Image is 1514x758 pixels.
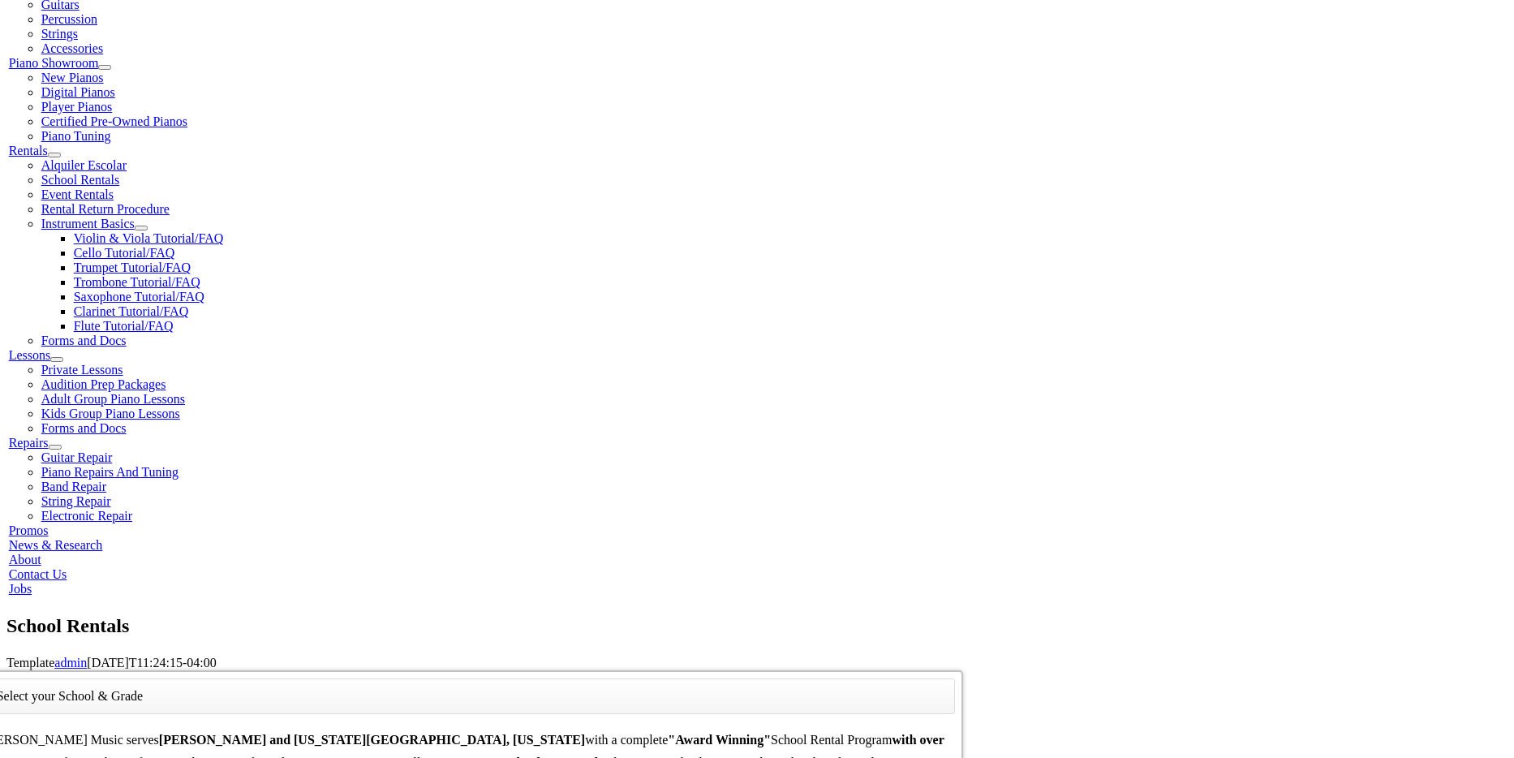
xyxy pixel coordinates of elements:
[41,202,170,216] a: Rental Return Procedure
[41,217,135,230] a: Instrument Basics
[41,41,103,55] a: Accessories
[74,261,191,274] a: Trumpet Tutorial/FAQ
[41,450,113,464] a: Guitar Repair
[48,153,61,157] button: Open submenu of Rentals
[9,567,67,581] a: Contact Us
[74,275,200,289] a: Trombone Tutorial/FAQ
[9,144,48,157] a: Rentals
[41,421,127,435] a: Forms and Docs
[41,173,119,187] a: School Rentals
[41,494,111,508] a: String Repair
[74,246,175,260] a: Cello Tutorial/FAQ
[41,392,185,406] a: Adult Group Piano Lessons
[9,553,41,566] a: About
[41,71,104,84] a: New Pianos
[74,231,224,245] a: Violin & Viola Tutorial/FAQ
[9,56,99,70] a: Piano Showroom
[9,538,103,552] a: News & Research
[74,319,174,333] a: Flute Tutorial/FAQ
[87,656,216,670] span: [DATE]T11:24:15-04:00
[9,436,49,450] a: Repairs
[74,290,204,304] a: Saxophone Tutorial/FAQ
[41,363,123,377] a: Private Lessons
[41,129,111,143] a: Piano Tuning
[41,407,180,420] a: Kids Group Piano Lessons
[9,348,51,362] a: Lessons
[49,445,62,450] button: Open submenu of Repairs
[41,114,187,128] a: Certified Pre-Owned Pianos
[54,656,87,670] a: admin
[74,304,189,318] a: Clarinet Tutorial/FAQ
[98,65,111,70] button: Open submenu of Piano Showroom
[41,158,127,172] a: Alquiler Escolar
[6,656,54,670] span: Template
[135,226,148,230] button: Open submenu of Instrument Basics
[41,377,166,391] a: Audition Prep Packages
[50,357,63,362] button: Open submenu of Lessons
[9,582,32,596] a: Jobs
[159,733,585,747] strong: [PERSON_NAME] and [US_STATE][GEOGRAPHIC_DATA], [US_STATE]
[9,523,49,537] a: Promos
[41,12,97,26] a: Percussion
[41,480,106,493] a: Band Repair
[41,465,178,479] a: Piano Repairs And Tuning
[41,27,78,41] a: Strings
[41,85,115,99] a: Digital Pianos
[41,187,114,201] a: Event Rentals
[41,334,127,347] a: Forms and Docs
[41,100,113,114] a: Player Pianos
[668,733,771,747] strong: "Award Winning"
[41,509,132,523] a: Electronic Repair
